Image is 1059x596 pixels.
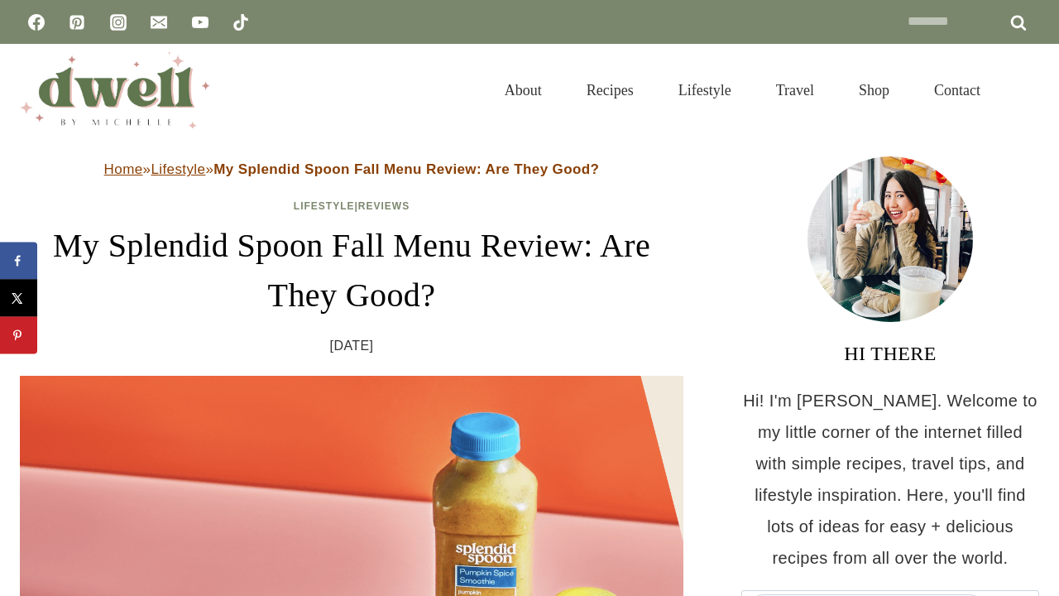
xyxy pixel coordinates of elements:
a: Lifestyle [294,200,355,212]
a: TikTok [224,6,257,39]
a: Lifestyle [151,161,205,177]
a: Instagram [102,6,135,39]
a: Shop [836,61,912,119]
h3: HI THERE [741,339,1039,368]
a: Facebook [20,6,53,39]
a: Lifestyle [656,61,754,119]
a: Pinterest [60,6,93,39]
nav: Primary Navigation [482,61,1003,119]
img: DWELL by michelle [20,52,210,128]
a: Recipes [564,61,656,119]
a: Email [142,6,175,39]
h1: My Splendid Spoon Fall Menu Review: Are They Good? [20,221,683,320]
a: About [482,61,564,119]
a: YouTube [184,6,217,39]
strong: My Splendid Spoon Fall Menu Review: Are They Good? [213,161,599,177]
a: Contact [912,61,1003,119]
a: Home [104,161,143,177]
a: Travel [754,61,836,119]
time: [DATE] [330,334,374,358]
span: » » [104,161,600,177]
a: Reviews [358,200,410,212]
p: Hi! I'm [PERSON_NAME]. Welcome to my little corner of the internet filled with simple recipes, tr... [741,385,1039,574]
button: View Search Form [1011,76,1039,104]
span: | [294,200,410,212]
